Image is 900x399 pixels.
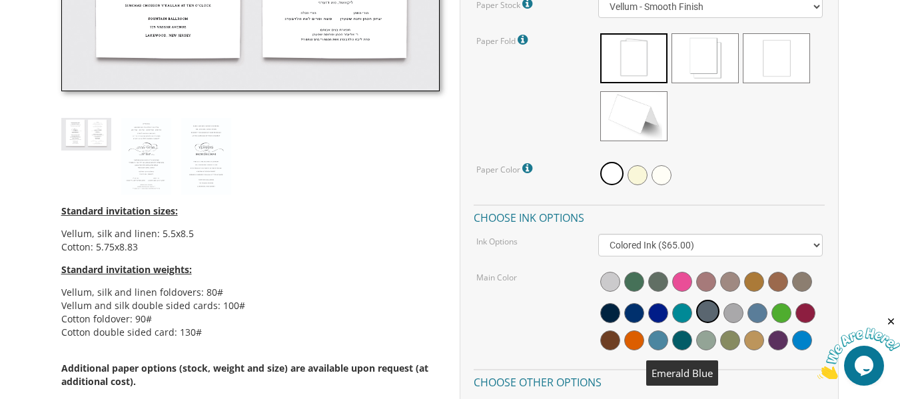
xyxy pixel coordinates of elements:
[61,312,440,326] li: Cotton foldover: 90#
[474,204,825,228] h4: Choose ink options
[121,118,171,195] img: style14_heb.jpg
[817,316,900,379] iframe: chat widget
[61,286,440,299] li: Vellum, silk and linen foldovers: 80#
[476,236,518,247] label: Ink Options
[61,263,192,276] span: Standard invitation weights:
[61,299,440,312] li: Vellum and silk double sided cards: 100#
[476,31,531,49] label: Paper Fold
[476,160,536,177] label: Paper Color
[181,118,231,195] img: style14_eng.jpg
[474,369,825,392] h4: Choose other options
[61,326,440,339] li: Cotton double sided card: 130#
[61,240,440,254] li: Cotton: 5.75x8.83
[61,227,440,240] li: Vellum, silk and linen: 5.5x8.5
[476,272,517,283] label: Main Color
[61,118,111,151] img: style14_thumb.jpg
[61,204,178,217] span: Standard invitation sizes:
